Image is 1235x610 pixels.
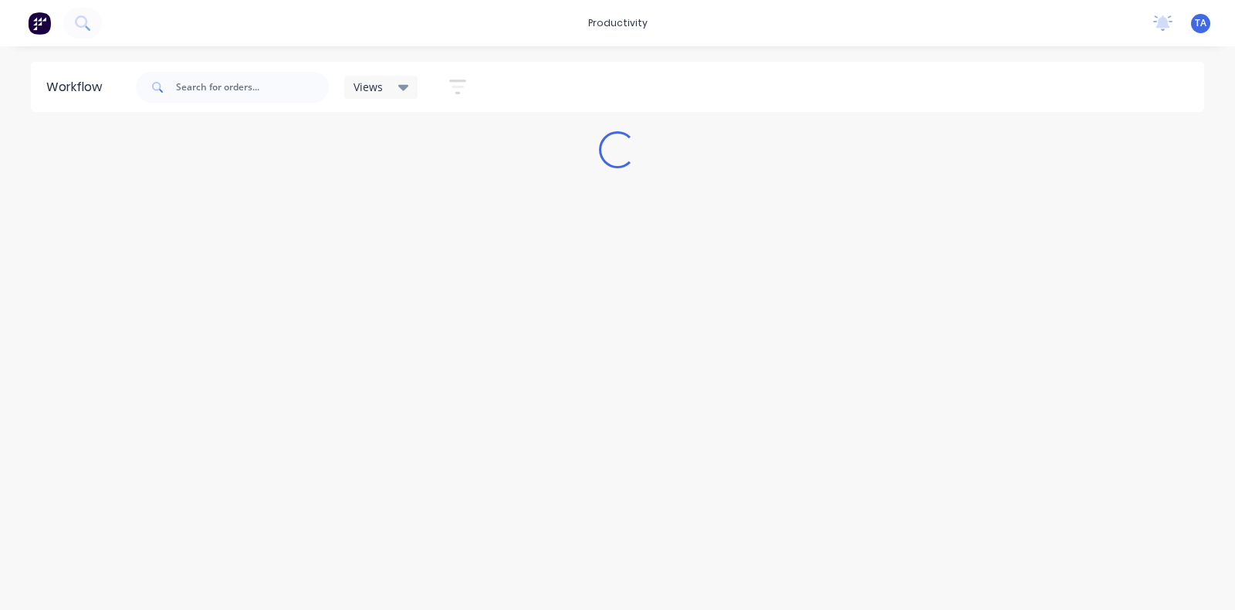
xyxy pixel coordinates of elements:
[46,78,110,97] div: Workflow
[580,12,655,35] div: productivity
[354,79,383,95] span: Views
[176,72,329,103] input: Search for orders...
[28,12,51,35] img: Factory
[1195,16,1206,30] span: TA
